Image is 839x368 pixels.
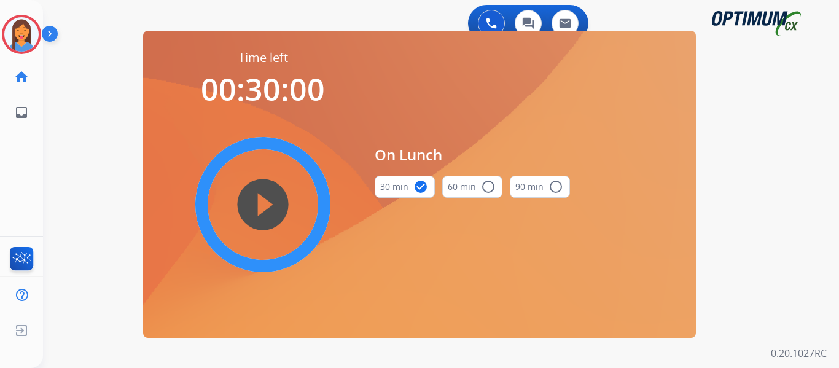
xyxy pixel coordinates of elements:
span: Time left [238,49,288,66]
button: 30 min [375,176,435,198]
button: 90 min [510,176,570,198]
span: 00:30:00 [201,68,325,110]
mat-icon: check_circle [413,179,428,194]
mat-icon: radio_button_unchecked [548,179,563,194]
img: avatar [4,17,39,52]
mat-icon: play_circle_filled [256,197,270,212]
mat-icon: radio_button_unchecked [481,179,496,194]
mat-icon: inbox [14,105,29,120]
mat-icon: home [14,69,29,84]
span: On Lunch [375,144,570,166]
p: 0.20.1027RC [771,346,827,361]
button: 60 min [442,176,502,198]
